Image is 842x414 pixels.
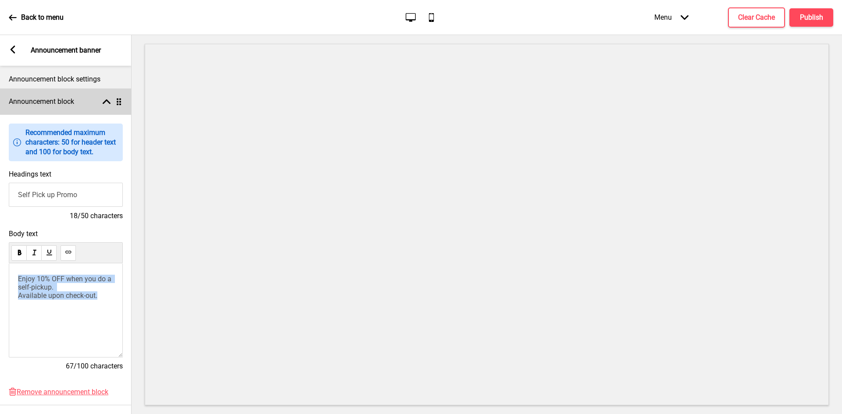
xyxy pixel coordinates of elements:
span: Remove announcement block [17,388,108,396]
p: Announcement block settings [9,74,123,84]
span: Enjoy 10% OFF when you do a self-pickup. Available upon check-out. [18,275,113,300]
p: Recommended maximum characters: 50 for header text and 100 for body text. [25,128,118,157]
p: Back to menu [21,13,64,22]
p: Announcement banner [31,46,101,55]
span: 67/100 characters [66,362,123,370]
button: Clear Cache [728,7,785,28]
h4: 18/50 characters [9,211,123,221]
h4: Announcement block [9,97,74,106]
button: bold [11,245,27,261]
span: Body text [9,230,123,238]
h4: Publish [800,13,823,22]
label: Headings text [9,170,51,178]
div: Menu [646,4,697,30]
button: Publish [789,8,833,27]
a: Back to menu [9,6,64,29]
button: italic [26,245,42,261]
button: underline [41,245,57,261]
button: link [61,245,76,261]
h4: Clear Cache [738,13,775,22]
